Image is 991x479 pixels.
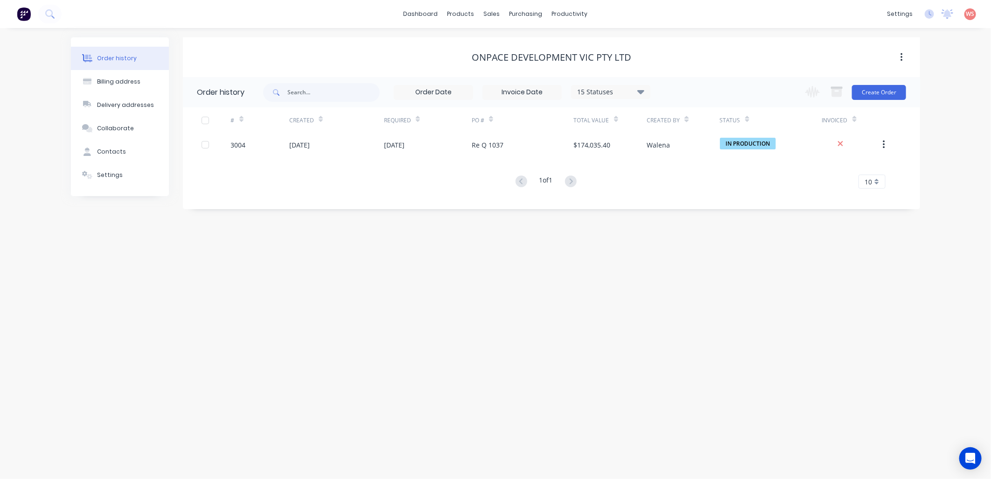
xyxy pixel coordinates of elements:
div: # [231,107,289,133]
span: 10 [865,177,872,187]
div: Created [289,116,314,125]
button: Settings [71,163,169,187]
div: Collaborate [97,124,134,133]
div: Order history [197,87,244,98]
div: Required [384,116,411,125]
div: purchasing [505,7,547,21]
div: sales [479,7,505,21]
span: WS [966,10,975,18]
div: 15 Statuses [572,87,650,97]
img: Factory [17,7,31,21]
div: Billing address [97,77,140,86]
div: 3004 [231,140,246,150]
button: Delivery addresses [71,93,169,117]
input: Search... [287,83,380,102]
div: settings [882,7,917,21]
div: Open Intercom Messenger [959,447,982,470]
div: Created [289,107,384,133]
div: PO # [472,107,574,133]
div: Settings [97,171,123,179]
div: Created By [647,107,719,133]
div: Total Value [574,107,647,133]
div: PO # [472,116,484,125]
div: Onpace Development Vic Pty Ltd [472,52,631,63]
button: Billing address [71,70,169,93]
button: Order history [71,47,169,70]
div: [DATE] [384,140,405,150]
div: Order history [97,54,137,63]
button: Create Order [852,85,906,100]
div: Required [384,107,472,133]
div: Created By [647,116,680,125]
div: Status [720,107,822,133]
div: products [443,7,479,21]
div: 1 of 1 [539,175,553,189]
div: # [231,116,235,125]
div: Status [720,116,740,125]
input: Order Date [394,85,473,99]
div: [DATE] [289,140,310,150]
input: Invoice Date [483,85,561,99]
div: Invoiced [822,116,848,125]
div: Walena [647,140,670,150]
div: Total Value [574,116,609,125]
div: Delivery addresses [97,101,154,109]
div: $174,035.40 [574,140,611,150]
a: dashboard [399,7,443,21]
span: IN PRODUCTION [720,138,776,149]
div: Invoiced [822,107,880,133]
div: Contacts [97,148,126,156]
button: Collaborate [71,117,169,140]
div: productivity [547,7,593,21]
div: Re Q 1037 [472,140,503,150]
button: Contacts [71,140,169,163]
